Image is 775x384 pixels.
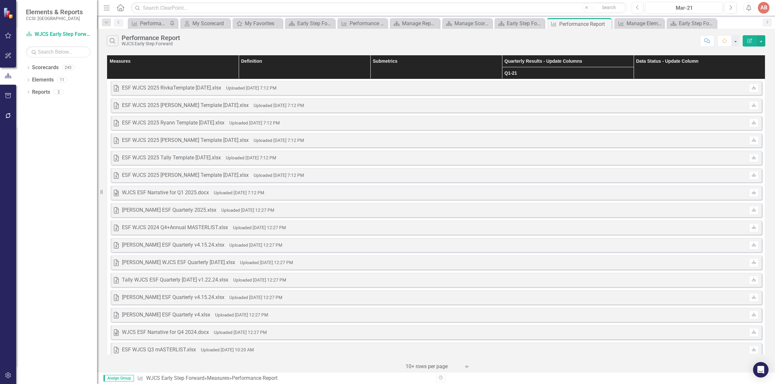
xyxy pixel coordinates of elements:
a: Reports [32,89,50,96]
div: WJCS ESF Narrative for Q1 2025.docx [122,189,209,197]
div: Early Step Forward Landing Page [679,19,715,27]
div: Performance Report [140,19,168,27]
small: Uploaded [DATE] 10:20 AM [201,347,254,352]
a: Early Step Forward Landing Page [496,19,543,27]
a: Elements [32,76,54,84]
div: Early Step Forward Landing Page [507,19,543,27]
a: Manage Scorecards [444,19,490,27]
div: ESF WJCS 2025 Ryann Template [DATE].xlsx [122,119,224,127]
small: Uploaded [DATE] 7:12 PM [226,155,276,160]
a: WJCS Early Step Forward [146,375,204,381]
a: Early Step Forward Landing Page [668,19,715,27]
div: [PERSON_NAME] ESF Quarterly v4.15.24.xlsx [122,241,224,249]
div: Performance Report [232,375,278,381]
small: Uploaded [DATE] 7:12 PM [229,120,280,125]
div: Performance Report [122,34,180,41]
div: WJCS ESF Narrative for Q4 2024.docx [122,329,209,336]
div: [PERSON_NAME] ESF Quarterly v4.15.24.xlsx [122,294,224,301]
input: Search Below... [26,46,91,58]
small: Uploaded [DATE] 7:12 PM [254,103,304,108]
span: Assign Group [104,375,134,381]
div: Manage Scorecards [454,19,490,27]
div: Manage Elements [627,19,662,27]
div: My Favorites [245,19,281,27]
img: ClearPoint Strategy [3,7,15,19]
div: My Scorecard [192,19,228,27]
button: Mar-21 [645,2,723,14]
a: Early Step Forward Landing Page [287,19,333,27]
input: Search ClearPoint... [131,2,627,14]
div: Early Step Forward Landing Page [297,19,333,27]
span: Elements & Reports [26,8,83,16]
small: Uploaded [DATE] 12:27 PM [240,260,293,265]
div: [PERSON_NAME] ESF Quarterly v4.xlsx [122,311,210,319]
small: Uploaded [DATE] 7:12 PM [254,138,304,143]
small: Uploaded [DATE] 7:12 PM [254,173,304,178]
a: WJCS Early Step Forward [26,31,91,38]
div: 245 [62,65,74,70]
a: Performance Report [339,19,386,27]
div: Mar-21 [648,4,721,12]
a: My Favorites [234,19,281,27]
a: Scorecards [32,64,59,71]
div: 2 [53,89,64,95]
div: ESF WJCS 2025 Tally Template [DATE].xlsx [122,154,221,162]
small: Uploaded [DATE] 12:27 PM [214,330,267,335]
div: Manage Reports [402,19,438,27]
div: Performance Report [350,19,386,27]
div: ESF WJCS 2024 Q4+Annual MASTERLIST.xlsx [122,224,228,231]
small: Uploaded [DATE] 7:12 PM [226,85,277,91]
div: Tally WJCS ESF Quarterly [DATE] v1.22.24.xlsx [122,276,228,284]
small: Uploaded [DATE] 12:27 PM [233,277,286,283]
div: ESF WJCS 2025 [PERSON_NAME] Template [DATE].xlsx [122,137,249,144]
a: My Scorecard [182,19,228,27]
div: [PERSON_NAME] ESF Quarterly 2025.xlsx [122,207,216,214]
small: Uploaded [DATE] 12:27 PM [229,242,282,248]
div: Performance Report [559,20,610,28]
div: ESF WJCS 2025 [PERSON_NAME] Template [DATE].xlsx [122,172,249,179]
div: » » [137,375,431,382]
button: Search [593,3,625,12]
div: ESF WJCS 2025 [PERSON_NAME] Template [DATE].xlsx [122,102,249,109]
a: Manage Reports [391,19,438,27]
small: Uploaded [DATE] 12:27 PM [229,295,282,300]
div: 11 [57,77,67,83]
button: AB [758,2,770,14]
div: WJCS Early Step Forward [122,41,180,46]
small: Uploaded [DATE] 12:27 PM [221,208,274,213]
div: [PERSON_NAME] WJCS ESF Quarterly [DATE].xlsx [122,259,235,266]
small: Uploaded [DATE] 12:27 PM [233,225,286,230]
div: ESF WJCS Q3 mASTERLIST.xlsx [122,346,196,354]
small: Uploaded [DATE] 7:12 PM [214,190,264,195]
span: Search [602,5,616,10]
div: Open Intercom Messenger [753,362,769,378]
a: Measures [207,375,229,381]
small: CCSI: [GEOGRAPHIC_DATA] [26,16,83,21]
a: Manage Elements [616,19,662,27]
small: Uploaded [DATE] 12:27 PM [215,312,268,317]
div: ESF WJCS 2025 RivkaTemplate [DATE].xlsx [122,84,221,92]
a: Performance Report [129,19,168,27]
